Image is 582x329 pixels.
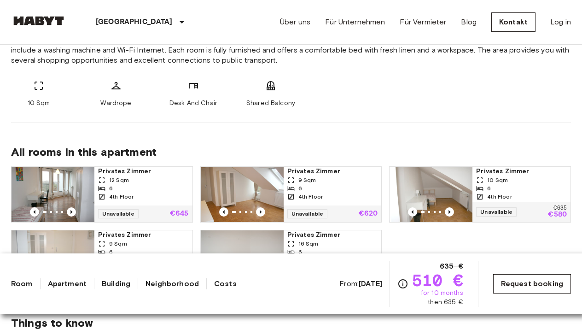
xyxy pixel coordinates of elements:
span: Privates Zimmer [287,167,378,176]
span: 4th Floor [298,193,323,201]
img: Marketing picture of unit DE-01-120-04M [201,167,284,222]
a: Marketing picture of unit DE-01-120-03MPrevious imagePrevious imagePrivates Zimmer10 Sqm64th Floo... [389,166,571,223]
a: Neighborhood [145,278,199,289]
span: then 635 € [428,298,463,307]
p: €620 [359,210,378,217]
a: Marketing picture of unit DE-01-120-01MPrevious imagePrevious imagePrivates Zimmer16 Sqm64th Floo... [200,230,382,286]
a: Room [11,278,33,289]
span: 6 [109,248,113,256]
button: Previous image [445,207,454,217]
button: Previous image [256,207,265,217]
button: Previous image [408,207,417,217]
span: Privates Zimmer [98,230,189,240]
span: 9 Sqm [298,176,316,184]
a: Request booking [493,274,571,294]
p: €645 [170,210,189,217]
span: 16 Sqm [298,240,319,248]
a: Log in [550,17,571,28]
img: Habyt [11,16,66,25]
img: Marketing picture of unit DE-01-120-03M [390,167,472,222]
img: Marketing picture of unit DE-01-120-06M [12,167,94,222]
span: Desk And Chair [169,99,217,108]
img: Marketing picture of unit DE-01-120-01M [201,230,284,286]
span: Privates Zimmer [476,167,567,176]
span: 9 Sqm [109,240,127,248]
span: 510 € [412,272,463,288]
a: Building [102,278,130,289]
span: Unavailable [98,209,139,218]
a: Costs [214,278,237,289]
span: From: [339,279,382,289]
a: Blog [461,17,477,28]
span: 6 [487,184,491,193]
p: [GEOGRAPHIC_DATA] [96,17,173,28]
button: Previous image [67,207,76,217]
a: Apartment [48,278,87,289]
span: All rooms in this apartment [11,145,571,159]
button: Previous image [30,207,39,217]
span: Our flats fulfil all your daily living requirements. Every flat comes readily equipped with a kit... [11,35,571,65]
a: Marketing picture of unit DE-01-120-06MPrevious imagePrevious imagePrivates Zimmer12 Sqm64th Floo... [11,166,193,223]
b: [DATE] [359,279,382,288]
span: Shared Balcony [246,99,295,108]
img: Marketing picture of unit DE-01-120-02M [12,230,94,286]
span: Privates Zimmer [287,230,378,240]
span: 6 [109,184,113,193]
span: 10 Sqm [487,176,508,184]
span: 6 [298,248,302,256]
p: €580 [548,211,567,218]
a: Für Unternehmen [325,17,385,28]
span: 635 € [440,261,463,272]
span: 10 Sqm [28,99,50,108]
span: 4th Floor [109,193,134,201]
span: 4th Floor [487,193,512,201]
span: Unavailable [287,209,328,218]
a: Marketing picture of unit DE-01-120-04MPrevious imagePrevious imagePrivates Zimmer9 Sqm64th Floor... [200,166,382,223]
svg: Check cost overview for full price breakdown. Please note that discounts apply to new joiners onl... [397,278,408,289]
span: Privates Zimmer [98,167,189,176]
p: €635 [553,206,567,211]
span: Wardrope [100,99,131,108]
a: Für Vermieter [400,17,446,28]
span: 6 [298,184,302,193]
a: Marketing picture of unit DE-01-120-02MPrevious imagePrevious imagePrivates Zimmer9 Sqm64th Floor... [11,230,193,286]
a: Über uns [280,17,310,28]
span: Unavailable [476,207,517,217]
span: for 10 months [421,288,463,298]
a: Kontakt [491,12,535,32]
button: Previous image [219,207,228,217]
span: 12 Sqm [109,176,129,184]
